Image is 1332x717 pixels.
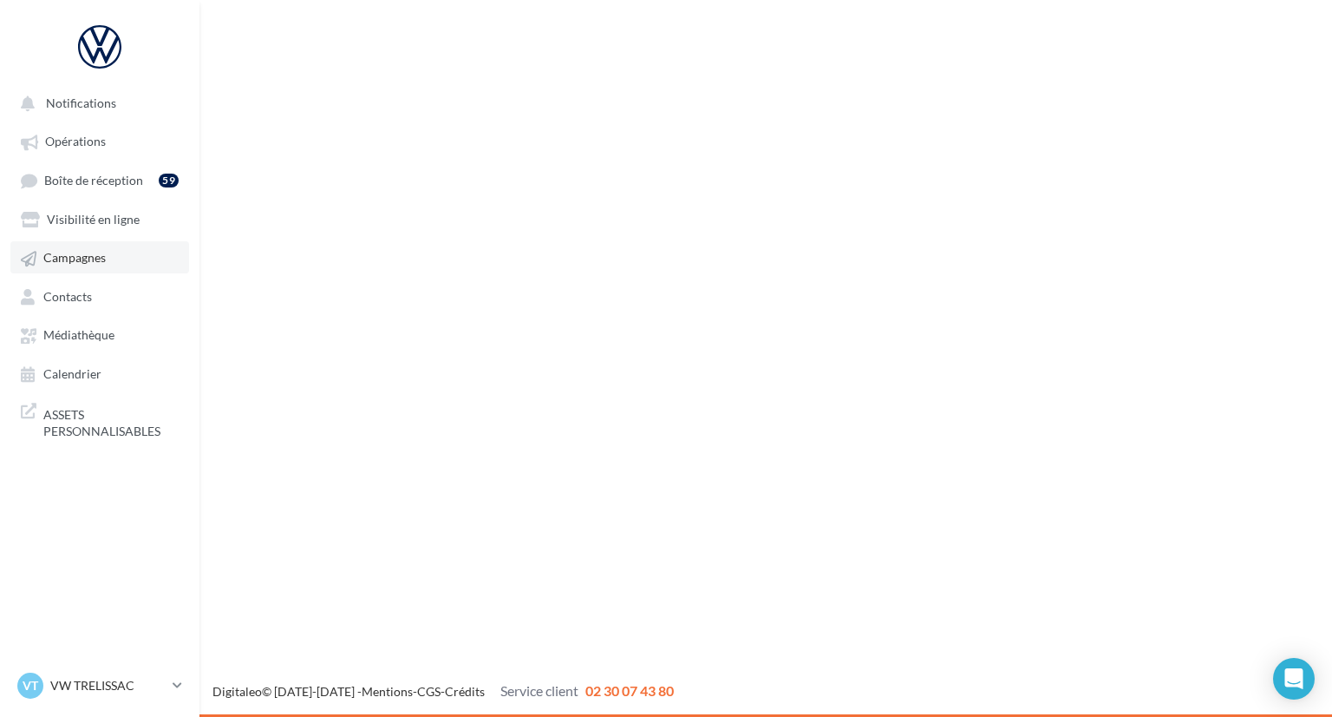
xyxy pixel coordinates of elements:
[44,173,143,187] span: Boîte de réception
[45,135,106,149] span: Opérations
[417,684,441,699] a: CGS
[362,684,413,699] a: Mentions
[10,164,189,196] a: Boîte de réception59
[47,212,140,227] span: Visibilité en ligne
[10,396,189,447] a: ASSETS PERSONNALISABLES
[159,174,179,187] div: 59
[585,682,674,699] span: 02 30 07 43 80
[43,328,114,343] span: Médiathèque
[23,677,38,694] span: VT
[14,669,186,702] a: VT VW TRELISSAC
[10,358,189,389] a: Calendrier
[10,280,189,312] a: Contacts
[46,95,116,110] span: Notifications
[445,684,485,699] a: Crédits
[10,87,182,118] button: Notifications
[43,251,106,266] span: Campagnes
[10,125,189,156] a: Opérations
[10,319,189,350] a: Médiathèque
[43,366,101,381] span: Calendrier
[1273,658,1315,700] div: Open Intercom Messenger
[43,289,92,304] span: Contacts
[50,677,166,694] p: VW TRELISSAC
[10,203,189,234] a: Visibilité en ligne
[212,684,262,699] a: Digitaleo
[212,684,674,699] span: © [DATE]-[DATE] - - -
[500,682,578,699] span: Service client
[10,241,189,273] a: Campagnes
[43,403,179,440] span: ASSETS PERSONNALISABLES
